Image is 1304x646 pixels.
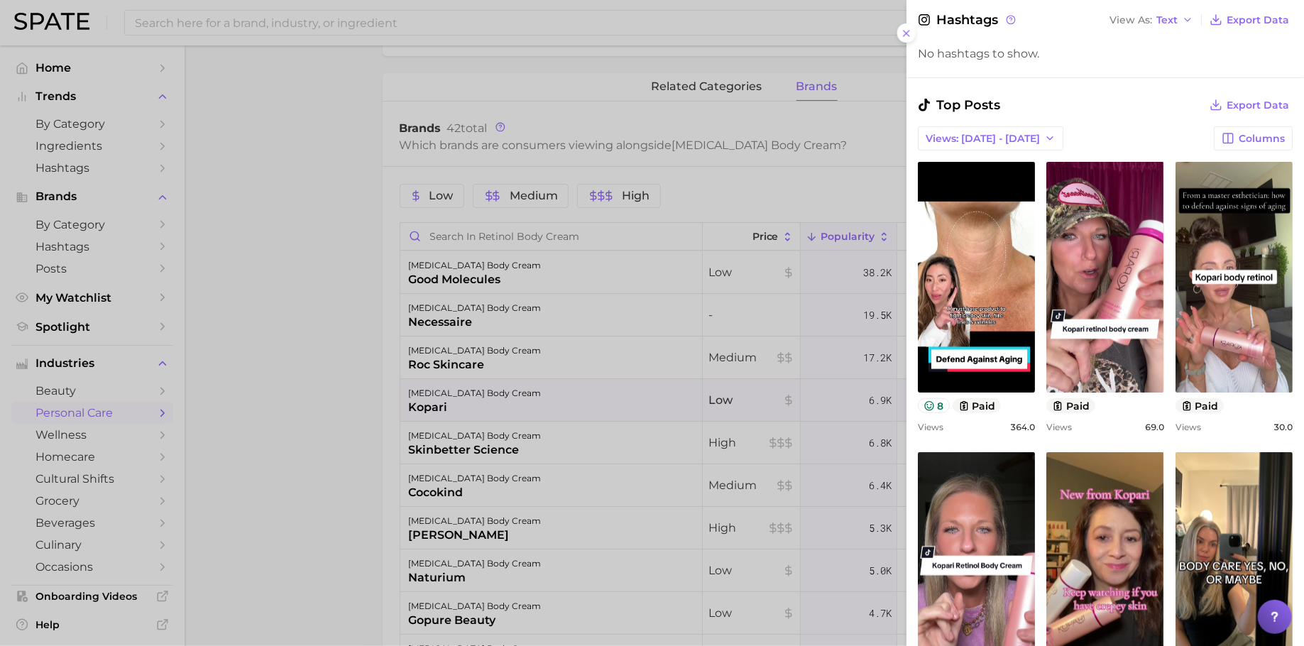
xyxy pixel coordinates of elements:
button: paid [953,398,1002,413]
span: View As [1110,16,1152,24]
button: Views: [DATE] - [DATE] [918,126,1063,150]
span: Export Data [1227,14,1289,26]
button: Columns [1214,126,1293,150]
button: Export Data [1206,95,1293,115]
span: Top Posts [918,95,1000,115]
button: paid [1046,398,1095,413]
span: Hashtags [918,10,1018,30]
span: Text [1156,16,1178,24]
span: 30.0 [1273,422,1293,432]
button: View AsText [1106,11,1197,29]
span: Export Data [1227,99,1289,111]
span: Views [918,422,943,432]
div: No hashtags to show. [918,47,1293,60]
button: 8 [918,398,950,413]
span: Views [1176,422,1201,432]
span: Columns [1239,133,1285,145]
button: Export Data [1206,10,1293,30]
span: 69.0 [1145,422,1164,432]
span: Views: [DATE] - [DATE] [926,133,1040,145]
span: Views [1046,422,1072,432]
button: paid [1176,398,1224,413]
span: 364.0 [1010,422,1035,432]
